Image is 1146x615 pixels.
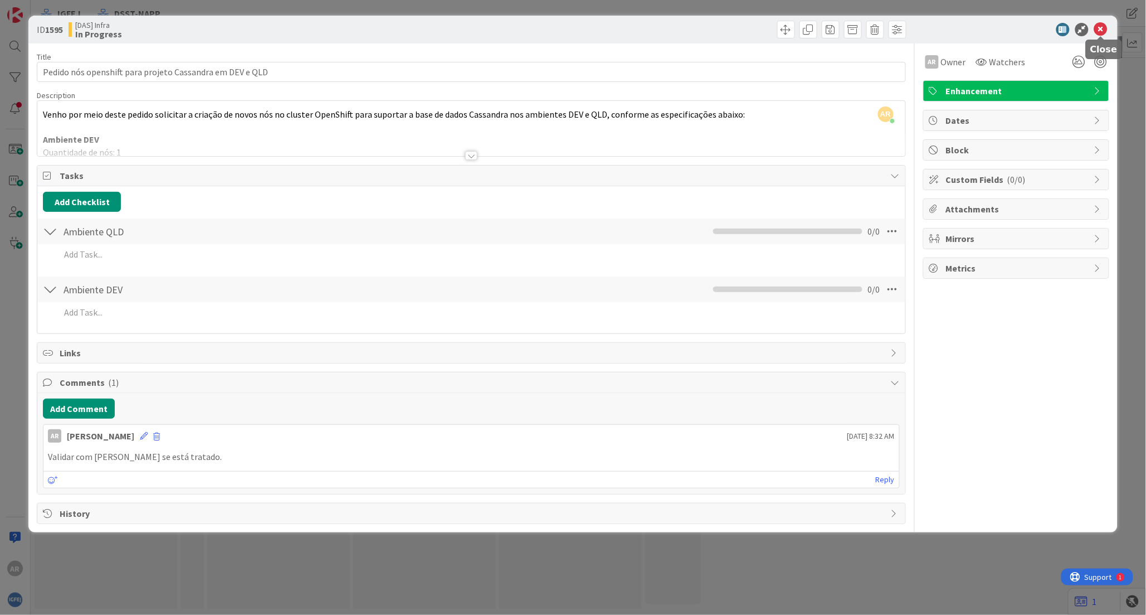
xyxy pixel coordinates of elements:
span: 0 / 0 [868,283,880,296]
button: Add Comment [43,399,115,419]
span: Metrics [946,262,1089,275]
span: Mirrors [946,232,1089,245]
input: Add Checklist... [60,279,310,299]
input: type card name here... [37,62,905,82]
span: Owner [941,55,966,69]
div: AR [48,429,61,443]
span: Attachments [946,202,1089,216]
span: ( 0/0 ) [1007,174,1026,185]
span: [DATE] 8:32 AM [847,430,895,442]
div: [PERSON_NAME] [67,429,134,443]
h5: Close [1090,44,1118,55]
span: Support [23,2,51,15]
span: Venho por meio deste pedido solicitar a criação de novos nós no cluster OpenShift para suportar a... [43,109,745,120]
span: Custom Fields [946,173,1089,186]
div: 1 [58,4,61,13]
span: Comments [60,376,885,389]
span: ( 1 ) [108,377,119,388]
span: History [60,507,885,520]
span: [DAS] Infra [75,21,122,30]
b: 1595 [45,24,63,35]
span: ID [37,23,63,36]
label: Title [37,52,51,62]
a: Reply [876,473,895,487]
button: Add Checklist [43,192,121,212]
span: Dates [946,114,1089,127]
span: Enhancement [946,84,1089,98]
span: Block [946,143,1089,157]
span: 0 / 0 [868,225,880,238]
input: Add Checklist... [60,221,310,241]
p: Validar com [PERSON_NAME] se está tratado. [48,451,894,463]
span: AR [878,106,894,122]
div: AR [925,55,939,69]
span: Tasks [60,169,885,182]
span: Links [60,346,885,360]
span: Description [37,90,75,100]
b: In Progress [75,30,122,38]
span: Watchers [989,55,1026,69]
